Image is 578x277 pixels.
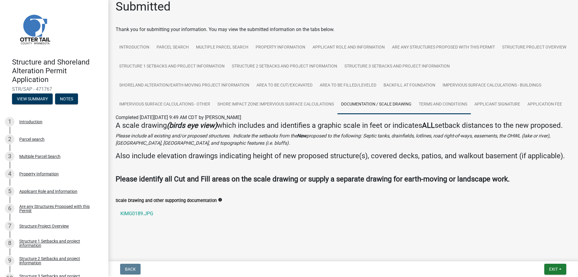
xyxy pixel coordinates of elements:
[19,189,77,194] div: Applicant Role and Information
[253,76,316,95] a: Area to be Cut/Excavated
[116,76,253,95] a: Shoreland Alteration/Earth-Moving Project Information
[116,121,571,130] h4: A scale drawing which includes and identifies a graphic scale in feet or indicates setback distan...
[116,95,214,114] a: Impervious Surface Calculations - Other
[19,154,61,159] div: Multiple Parcel Search
[12,6,57,52] img: Otter Tail County, Minnesota
[297,133,306,139] strong: New
[439,76,545,95] a: Impervious Surface Calculations - Buildings
[120,264,141,275] button: Back
[19,204,99,213] div: Are any Structures Proposed with this Permit
[5,256,14,266] div: 9
[471,95,524,114] a: Applicant Signature
[5,187,14,196] div: 5
[5,204,14,213] div: 6
[125,267,136,272] span: Back
[167,121,217,130] strong: (birds eye view)
[12,58,104,84] h4: Structure and Shoreland Alteration Permit Application
[192,38,252,57] a: Multiple Parcel Search
[388,38,499,57] a: Are any Structures Proposed with this Permit
[116,175,510,183] strong: Please identify all Cut and Fill areas on the scale drawing or supply a separate drawing for eart...
[218,198,222,202] i: info
[5,221,14,231] div: 7
[549,267,558,272] span: Exit
[116,26,571,33] div: Thank you for submitting your information. You may view the submitted information on the tabs below.
[228,57,341,76] a: Structure 2 Setbacks and project information
[19,224,69,228] div: Structure Project Overview
[116,206,571,221] a: KIMG0189.JPG
[422,121,435,130] strong: ALL
[214,95,337,114] a: Shore Impact Zone Impervious Surface Calculations
[252,38,309,57] a: Property Information
[337,95,415,114] a: Documentation / Scale Drawing
[309,38,388,57] a: Applicant Role and Information
[116,57,228,76] a: Structure 1 Setbacks and project information
[19,137,45,141] div: Parcel search
[116,133,550,146] i: Please include all existing and/or proposed structures. Indicate the setbacks from the proposed t...
[499,38,570,57] a: Structure Project Overview
[116,152,571,160] h4: Also include elevation drawings indicating height of new proposed structure(s), covered decks, pa...
[12,86,96,92] span: STR/SAP - 471767
[5,152,14,161] div: 3
[19,239,99,247] div: Structure 1 Setbacks and project information
[19,120,42,124] div: Introduction
[341,57,453,76] a: Structure 3 Setbacks and project information
[415,95,471,114] a: Terms and Conditions
[55,93,78,104] button: Notes
[12,93,53,104] button: View Summary
[116,38,153,57] a: Introduction
[19,257,99,265] div: Structure 2 Setbacks and project information
[544,264,566,275] button: Exit
[19,172,59,176] div: Property Information
[524,95,566,114] a: Application Fee
[5,238,14,248] div: 8
[316,76,380,95] a: Area to be Filled/Leveled
[153,38,192,57] a: Parcel search
[5,169,14,179] div: 4
[380,76,439,95] a: Backfill at foundation
[116,199,217,203] label: Scale Drawing and other supporting documentation
[5,134,14,144] div: 2
[12,97,53,102] wm-modal-confirm: Summary
[5,117,14,127] div: 1
[55,97,78,102] wm-modal-confirm: Notes
[116,115,241,120] span: Completed [DATE][DATE] 9:49 AM CDT by [PERSON_NAME]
